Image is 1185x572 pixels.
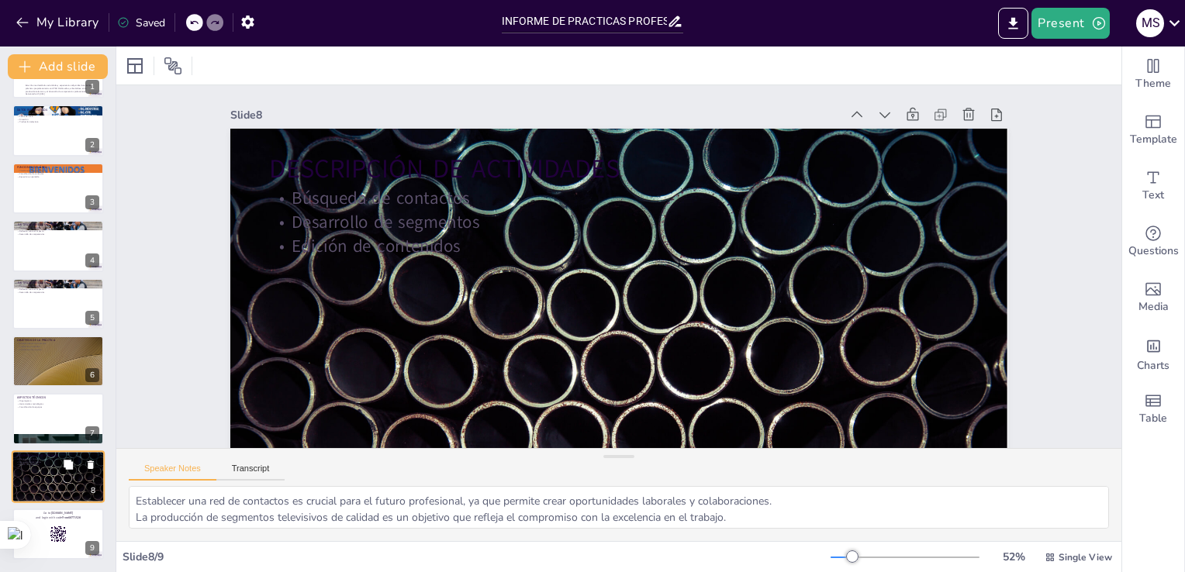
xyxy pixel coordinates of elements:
[26,84,94,93] p: Este informe detalla las actividades y experiencias adquiridas durante las prácticas preprofesion...
[12,508,104,560] div: 9
[1138,298,1169,315] span: Media
[1137,357,1169,374] span: Charts
[59,455,78,474] button: Duplicate Slide
[12,450,105,503] div: 8
[17,108,99,112] p: DATOS INFORMATIVOS
[17,403,99,406] p: Herramientas tecnológicas
[129,463,216,481] button: Speaker Notes
[17,284,99,288] p: Registro de actividades
[502,10,668,33] input: Insert title
[17,222,99,227] p: JUSTIFICACIÓN DEL INFORME
[12,105,104,156] div: 2
[1122,158,1184,214] div: Add text boxes
[123,53,147,78] div: Layout
[86,484,100,498] div: 8
[85,311,99,325] div: 5
[1059,551,1112,563] span: Single View
[1130,131,1177,148] span: Template
[12,220,104,271] div: 4
[12,393,104,444] div: 7
[995,550,1032,564] div: 52 %
[17,112,99,115] p: UPAO Multimedios
[16,453,100,457] p: DESCRIPCIÓN DE ACTIVIDADES
[1142,187,1164,204] span: Text
[12,278,104,329] div: 5
[117,16,165,30] div: Saved
[17,281,99,285] p: JUSTIFICACIÓN DEL INFORME
[17,400,99,403] p: Organigrama
[12,336,104,387] div: 6
[85,368,99,382] div: 6
[85,426,99,440] div: 7
[17,227,99,230] p: Registro de actividades
[216,463,285,481] button: Transcript
[17,348,99,351] p: Fortalecimiento creativo
[1122,214,1184,270] div: Get real-time input from your audience
[1135,75,1171,92] span: Theme
[17,120,99,123] p: Producción televisiva
[16,460,100,463] p: Desarrollo de segmentos
[12,163,104,214] div: 3
[85,541,99,555] div: 9
[16,457,100,460] p: Búsqueda de contactos
[17,288,99,291] p: Reflexión sobre el impacto
[1128,243,1179,260] span: Questions
[17,396,99,401] p: ASPECTOS TÉCNICOS
[17,338,99,343] p: OBJETIVOS DE LA PRÁCTICA
[1031,8,1109,39] button: Present
[129,486,1109,529] textarea: La búsqueda de contactos es una actividad que permite establecer relaciones profesionales y obten...
[1139,410,1167,427] span: Table
[17,117,99,120] p: Dirección
[17,165,99,170] p: FUNCIONES DEL ÁREA
[998,8,1028,39] button: Export to PowerPoint
[17,343,99,346] p: Establecimiento de contactos
[17,515,99,520] p: and login with code
[1122,102,1184,158] div: Add ready made slides
[17,291,99,294] p: Desarrollo de competencias
[17,230,99,233] p: Reflexión sobre el impacto
[17,175,99,178] p: Ejecución en pantalla
[1122,381,1184,437] div: Add a table
[17,405,99,408] p: Coordinación de equipos
[1136,9,1164,37] div: M S
[1136,8,1164,39] button: M S
[26,93,94,96] p: Generated with [URL]
[1122,47,1184,102] div: Change the overall theme
[17,169,99,172] p: Planificación de programas
[81,455,100,474] button: Delete Slide
[51,512,74,515] strong: [DOMAIN_NAME]
[16,463,100,466] p: Edición de contenidos
[17,511,99,515] p: Go to
[85,253,99,267] div: 4
[1122,326,1184,381] div: Add charts and graphs
[17,115,99,118] p: Fecha de inicio
[164,57,182,75] span: Position
[85,138,99,152] div: 2
[12,10,105,35] button: My Library
[1122,270,1184,326] div: Add images, graphics, shapes or video
[17,233,99,236] p: Desarrollo de competencias
[85,195,99,209] div: 3
[123,550,831,564] div: Slide 8 / 9
[17,172,99,175] p: Coordinación de contactos
[85,80,99,94] div: 1
[8,54,108,79] button: Add slide
[17,345,99,348] p: Producción de calidad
